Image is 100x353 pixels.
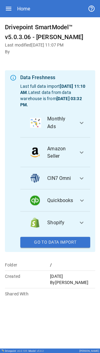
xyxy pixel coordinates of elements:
[78,148,85,156] span: expand_more
[30,217,40,227] img: data_logo
[5,42,95,49] h6: Last modified [DATE] 11:07 PM
[20,108,90,137] button: data_logoMonthly Ads
[5,273,50,279] p: Created
[50,273,95,279] p: [DATE]
[20,84,85,95] b: [DATE] 11:10 AM
[30,147,40,157] img: data_logo
[78,174,85,182] span: expand_more
[20,237,90,248] button: Go To Data Import
[47,219,73,226] span: Shopify
[20,189,90,211] button: data_logoQuickbooks
[29,349,44,352] div: Model
[5,349,27,352] div: Drivepoint
[20,83,90,108] p: Last full data import . Latest data from data warehouse is from
[78,219,85,226] span: expand_more
[37,349,44,352] span: v 5.0.2
[5,49,95,55] h6: By
[47,197,73,204] span: Quickbooks
[5,290,50,297] p: Shared With
[30,195,40,205] img: data_logo
[78,119,85,126] span: expand_more
[47,115,73,130] span: Monthly Ads
[17,349,27,352] span: v 6.0.109
[20,137,90,167] button: data_logoAmazon Seller
[20,167,90,189] button: data_logoCIN7 Omni
[50,262,95,268] p: /
[1,349,4,351] img: Drivepoint
[5,22,95,42] h6: Drivepoint SmartModel™ v5.0.3.06 - [PERSON_NAME]
[50,279,95,285] p: By [PERSON_NAME]
[79,349,99,352] div: [PERSON_NAME]
[20,211,90,233] button: data_logoShopify
[20,74,90,81] div: Data Freshness
[78,197,85,204] span: expand_more
[17,6,30,12] div: Home
[30,173,40,183] img: data_logo
[47,145,73,160] span: Amazon Seller
[20,96,82,107] b: [DATE] 03:32 PM .
[5,262,50,268] p: Folder
[47,174,73,182] span: CIN7 Omni
[30,118,41,128] img: data_logo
